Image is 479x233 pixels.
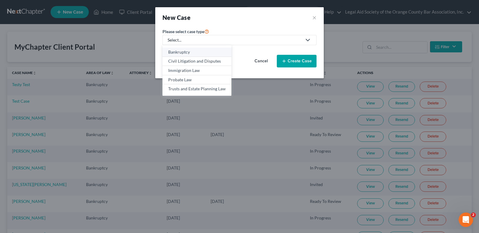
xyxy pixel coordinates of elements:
[168,77,226,83] div: Probate Law
[168,49,226,55] div: Bankruptcy
[168,86,226,92] div: Trusts and Estate Planning Law
[248,55,274,67] button: Cancel
[168,67,226,73] div: Immigration Law
[162,84,231,93] a: Trusts and Estate Planning Law
[168,58,226,64] div: Civil Litigation and Disputes
[162,48,231,57] a: Bankruptcy
[459,213,473,227] iframe: Intercom live chat
[168,37,302,43] div: Select...
[312,13,317,22] button: ×
[162,66,231,75] a: Immigration Law
[162,29,204,34] span: Please select case type
[162,57,231,66] a: Civil Litigation and Disputes
[277,55,317,67] button: Create Case
[162,75,231,85] a: Probate Law
[162,14,190,21] strong: New Case
[471,213,476,217] span: 2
